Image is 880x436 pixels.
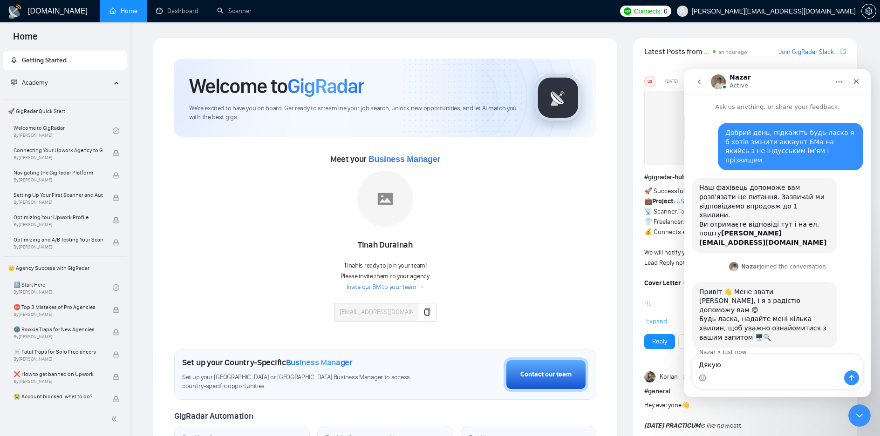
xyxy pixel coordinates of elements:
span: Please invite them to your agency. [341,272,430,280]
span: Optimizing and A/B Testing Your Scanner for Better Results [14,235,103,244]
span: By [PERSON_NAME] [14,222,103,228]
span: 🌚 Rookie Traps for New Agencies [14,325,103,334]
iframe: Intercom live chat [684,69,871,397]
span: double-left [111,414,120,423]
span: lock [113,239,119,246]
img: weqQh+iSagEgQAAAABJRU5ErkJggg== [644,91,756,165]
h1: # general [644,386,846,396]
span: By [PERSON_NAME] [14,379,103,384]
iframe: Intercom live chat [848,404,871,427]
span: lock [113,307,119,313]
div: Contact our team [520,369,572,380]
h1: Set up your Country-Specific [182,357,353,368]
span: 🚀 GigRadar Quick Start [4,102,126,121]
li: Getting Started [3,51,127,70]
span: setting [862,7,876,15]
span: [DATE] [665,77,678,86]
span: By [PERSON_NAME] [14,334,103,340]
a: Reply [652,336,667,347]
span: Getting Started [22,56,67,64]
a: US Tax Return Preparer using Drake Software [676,197,803,205]
span: Connecting Your Upwork Agency to GigRadar [14,146,103,155]
span: Navigating the GigRadar Platform [14,168,103,177]
img: logo [7,4,22,19]
img: upwork-logo.png [624,7,631,15]
span: ⛔ Top 3 Mistakes of Pro Agencies [14,302,103,312]
span: We're excited to have you on board. Get ready to streamline your job search, unlock new opportuni... [189,104,520,122]
span: user [679,8,686,14]
span: check-circle [113,284,119,291]
span: 👑 Agency Success with GigRadar [4,259,126,277]
a: 1️⃣ Start HereBy[PERSON_NAME] [14,277,113,298]
button: See the details [678,334,735,349]
span: Latest Posts from the GigRadar Community [644,46,710,57]
h1: # gigradar-hub [644,172,846,182]
span: copy [423,309,431,316]
span: [DATE] [683,373,696,381]
span: Optimizing Your Upwork Profile [14,213,103,222]
span: 0 [664,6,668,16]
a: dashboardDashboard [156,7,198,15]
span: lock [113,396,119,402]
span: lock [113,150,119,156]
a: homeHome [109,7,137,15]
span: Business Manager [286,357,353,368]
button: setting [861,4,876,19]
span: lock [113,374,119,380]
span: By [PERSON_NAME] [14,200,103,205]
h1: Welcome to [189,74,364,99]
strong: [DATE] PRACTICUM [644,422,700,429]
span: lock [113,172,119,179]
span: GigRadar [287,74,364,99]
span: By [PERSON_NAME] [14,155,103,161]
span: Tinah is ready to join your team! [344,262,426,269]
span: lock [113,329,119,335]
span: lock [113,195,119,201]
span: Academy [22,79,48,87]
span: Academy [11,79,48,87]
img: Korlan [644,371,655,382]
div: US [645,76,655,87]
span: Connects: [634,6,662,16]
span: Set up your [GEOGRAPHIC_DATA] or [GEOGRAPHIC_DATA] Business Manager to access country-specific op... [182,373,426,391]
span: fund-projection-screen [11,79,17,86]
span: Business Manager [368,154,440,164]
span: By [PERSON_NAME] [14,356,103,362]
span: By [PERSON_NAME] [14,312,103,317]
strong: Project: [652,197,675,205]
img: placeholder.png [357,171,413,227]
span: Setting Up Your First Scanner and Auto-Bidder [14,190,103,200]
button: copy [418,303,437,322]
span: Expand [646,317,667,325]
img: gigradar-logo.png [535,74,581,121]
a: Invite our BM to your team → [347,283,424,292]
span: Meet your [330,154,440,164]
a: Tax [678,208,688,215]
a: Join GigRadar Slack Community [779,47,839,57]
button: Reply [644,334,675,349]
em: is live now [644,422,729,429]
a: export [840,47,846,56]
span: 👋 [682,401,689,409]
span: ☠️ Fatal Traps for Solo Freelancers [14,347,103,356]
